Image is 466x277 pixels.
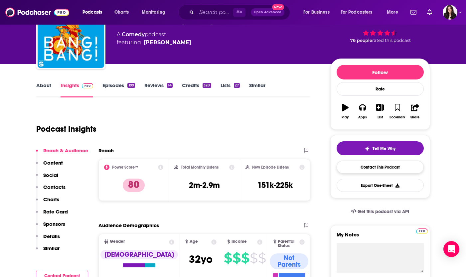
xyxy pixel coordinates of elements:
[190,239,198,244] span: Age
[98,147,114,154] h2: Reach
[424,7,435,18] a: Show notifications dropdown
[346,204,415,220] a: Get this podcast via API
[36,233,60,245] button: Details
[358,115,367,119] div: Apps
[137,7,174,18] button: open menu
[443,241,459,257] div: Open Intercom Messenger
[43,233,60,239] p: Details
[337,141,424,155] button: tell me why sparkleTell Me Why
[112,165,138,170] h2: Power Score™
[337,161,424,174] a: Contact This Podcast
[144,82,173,97] a: Reviews14
[36,82,51,97] a: About
[350,38,372,43] span: 76 people
[100,250,178,259] div: [DEMOGRAPHIC_DATA]
[299,7,338,18] button: open menu
[408,7,419,18] a: Show notifications dropdown
[336,7,382,18] button: open menu
[36,245,60,257] button: Similar
[254,11,281,14] span: Open Advanced
[38,1,104,68] img: Comedy Bang Bang: The Podcast
[114,8,129,17] span: Charts
[250,253,257,263] span: $
[110,239,125,244] span: Gender
[43,208,68,215] p: Rate Card
[185,5,296,20] div: Search podcasts, credits, & more...
[270,253,309,269] div: Not Parents
[443,5,457,20] img: User Profile
[61,82,93,97] a: InsightsPodchaser Pro
[36,196,59,208] button: Charts
[337,65,424,79] button: Follow
[389,99,406,123] button: Bookmark
[232,239,247,244] span: Income
[117,31,191,47] div: A podcast
[416,227,428,234] a: Pro website
[110,7,133,18] a: Charts
[203,83,211,88] div: 328
[251,8,284,16] button: Open AdvancedNew
[330,6,430,47] div: 80 76 peoplerated this podcast
[36,124,96,134] h1: Podcast Insights
[82,83,93,88] img: Podchaser Pro
[354,99,371,123] button: Apps
[144,39,191,47] a: Scott Aukerman
[189,180,220,190] h3: 2m-2.9m
[189,253,213,266] span: 32 yo
[36,208,68,221] button: Rate Card
[378,115,383,119] div: List
[43,160,63,166] p: Content
[43,245,60,251] p: Similar
[181,165,219,170] h2: Total Monthly Listens
[167,83,173,88] div: 14
[337,82,424,96] div: Rate
[337,179,424,192] button: Export One-Sheet
[233,253,240,263] span: $
[372,38,411,43] span: rated this podcast
[182,82,211,97] a: Credits328
[365,146,370,151] img: tell me why sparkle
[43,221,65,227] p: Sponsors
[233,8,245,17] span: ⌘ K
[82,8,102,17] span: Podcasts
[341,8,373,17] span: For Podcasters
[257,180,293,190] h3: 151k-225k
[43,147,88,154] p: Reach & Audience
[5,6,69,19] img: Podchaser - Follow, Share and Rate Podcasts
[249,82,265,97] a: Similar
[43,196,59,203] p: Charts
[43,172,58,178] p: Social
[36,160,63,172] button: Content
[410,115,419,119] div: Share
[117,39,191,47] span: featuring
[278,239,298,248] span: Parental Status
[416,228,428,234] img: Podchaser Pro
[272,4,284,10] span: New
[337,99,354,123] button: Play
[241,253,249,263] span: $
[373,146,395,151] span: Tell Me Why
[337,231,424,243] label: My Notes
[36,184,66,196] button: Contacts
[252,165,289,170] h2: New Episode Listens
[122,31,145,38] a: Comedy
[371,99,388,123] button: List
[36,221,65,233] button: Sponsors
[102,82,135,97] a: Episodes199
[221,82,240,97] a: Lists27
[127,83,135,88] div: 199
[443,5,457,20] span: Logged in as RebeccaShapiro
[258,253,266,263] span: $
[358,209,409,214] span: Get this podcast via API
[43,184,66,190] p: Contacts
[197,7,233,18] input: Search podcasts, credits, & more...
[406,99,423,123] button: Share
[36,147,88,160] button: Reach & Audience
[224,253,232,263] span: $
[443,5,457,20] button: Show profile menu
[303,8,330,17] span: For Business
[36,172,58,184] button: Social
[123,179,145,192] p: 80
[142,8,165,17] span: Monitoring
